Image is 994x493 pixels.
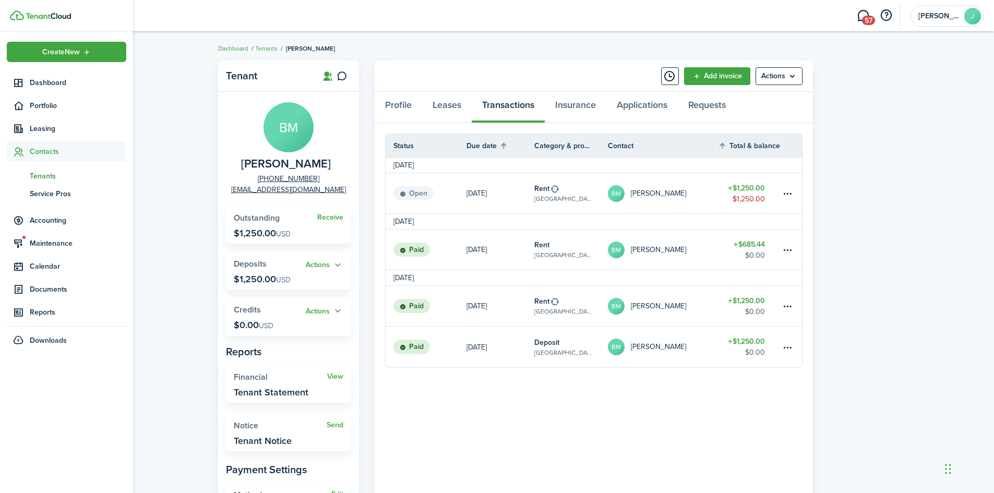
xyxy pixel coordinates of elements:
[306,305,343,317] button: Actions
[728,183,765,194] table-amount-title: $1,250.00
[234,258,267,270] span: Deposits
[241,158,331,171] span: Bailey Madera
[26,13,71,19] img: TenantCloud
[386,272,422,283] td: [DATE]
[259,320,273,331] span: USD
[306,259,343,271] button: Actions
[534,348,592,357] table-subtitle: [GEOGRAPHIC_DATA][PERSON_NAME], Unit 215
[255,44,278,53] a: Tenants
[534,307,592,316] table-subtitle: [GEOGRAPHIC_DATA][PERSON_NAME], Unit 215
[386,216,422,227] td: [DATE]
[276,274,291,285] span: USD
[386,286,466,326] a: Paid
[234,387,308,398] widget-stats-description: Tenant Statement
[631,343,686,351] table-profile-info-text: [PERSON_NAME]
[534,286,608,326] a: Rent[GEOGRAPHIC_DATA][PERSON_NAME], Unit 215
[306,259,343,271] button: Open menu
[608,173,718,213] a: BM[PERSON_NAME]
[534,337,559,348] table-info-title: Deposit
[286,44,335,53] span: [PERSON_NAME]
[862,16,875,25] span: 57
[306,305,343,317] button: Open menu
[466,327,534,367] a: [DATE]
[745,250,765,261] table-amount-description: $0.00
[718,286,781,326] a: $1,250.00$0.00
[466,286,534,326] a: [DATE]
[422,92,472,123] a: Leases
[728,295,765,306] table-amount-title: $1,250.00
[756,67,803,85] menu-btn: Actions
[234,372,327,382] widget-stats-title: Financial
[466,173,534,213] a: [DATE]
[534,194,592,203] table-subtitle: [GEOGRAPHIC_DATA][PERSON_NAME], Unit 215
[678,92,736,123] a: Requests
[606,92,678,123] a: Applications
[234,304,261,316] span: Credits
[393,299,430,314] status: Paid
[276,229,291,239] span: USD
[317,213,343,222] a: Receive
[234,212,280,224] span: Outstanding
[327,421,343,429] a: Send
[734,239,765,250] table-amount-title: $685.44
[226,462,351,477] panel-main-subtitle: Payment Settings
[728,336,765,347] table-amount-title: $1,250.00
[608,185,625,202] avatar-text: BM
[393,340,430,354] status: Paid
[608,327,718,367] a: BM[PERSON_NAME]
[30,261,126,272] span: Calendar
[631,246,686,254] table-profile-info-text: [PERSON_NAME]
[534,173,608,213] a: Rent[GEOGRAPHIC_DATA][PERSON_NAME], Unit 215
[745,347,765,358] table-amount-description: $0.00
[534,296,549,307] table-info-title: Rent
[231,184,346,195] a: [EMAIL_ADDRESS][DOMAIN_NAME]
[534,230,608,270] a: Rent[GEOGRAPHIC_DATA][PERSON_NAME], Unit 215
[853,3,873,29] a: Messaging
[234,274,291,284] p: $1,250.00
[234,421,327,430] widget-stats-title: Notice
[327,372,343,381] a: View
[534,183,549,194] table-info-title: Rent
[218,44,248,53] a: Dashboard
[745,306,765,317] table-amount-description: $0.00
[30,307,126,318] span: Reports
[918,13,960,20] span: Jeff
[30,77,126,88] span: Dashboard
[393,186,434,201] status: Open
[942,443,994,493] iframe: Chat Widget
[264,102,314,152] avatar-text: BM
[30,188,126,199] span: Service Pros
[534,140,608,151] th: Category & property
[234,320,273,330] p: $0.00
[534,327,608,367] a: Deposit[GEOGRAPHIC_DATA][PERSON_NAME], Unit 215
[7,185,126,202] a: Service Pros
[466,230,534,270] a: [DATE]
[30,335,67,346] span: Downloads
[718,327,781,367] a: $1,250.00$0.00
[375,92,422,123] a: Profile
[534,250,592,260] table-subtitle: [GEOGRAPHIC_DATA][PERSON_NAME], Unit 215
[608,230,718,270] a: BM[PERSON_NAME]
[733,194,765,205] table-amount-description: $1,250.00
[386,327,466,367] a: Paid
[7,302,126,322] a: Reports
[466,342,487,353] p: [DATE]
[608,298,625,315] avatar-text: BM
[30,284,126,295] span: Documents
[545,92,606,123] a: Insurance
[30,100,126,111] span: Portfolio
[386,160,422,171] td: [DATE]
[718,139,781,152] th: Sort
[258,173,319,184] a: [PHONE_NUMBER]
[30,238,126,249] span: Maintenance
[386,173,466,213] a: Open
[234,436,292,446] widget-stats-description: Tenant Notice
[30,123,126,134] span: Leasing
[631,302,686,310] table-profile-info-text: [PERSON_NAME]
[466,300,487,311] p: [DATE]
[42,49,80,56] span: Create New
